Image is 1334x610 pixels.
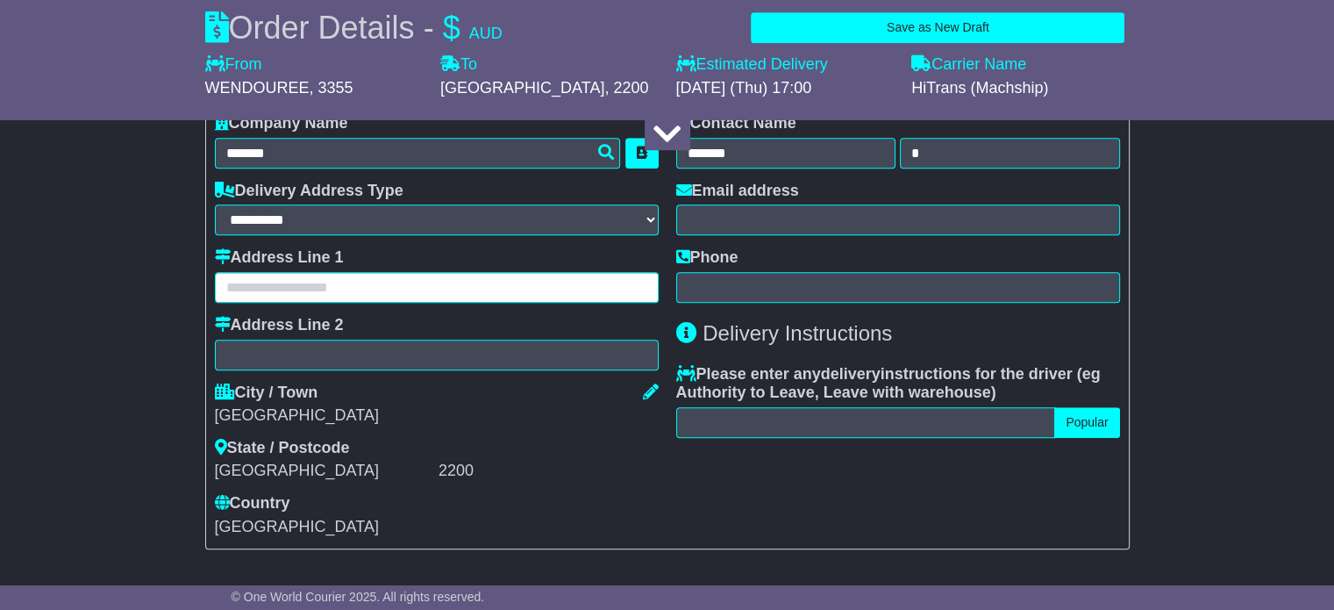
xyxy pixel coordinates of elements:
button: Popular [1054,407,1119,438]
label: Please enter any instructions for the driver ( ) [676,365,1120,403]
label: Email address [676,182,799,201]
label: Delivery Address Type [215,182,403,201]
span: WENDOUREE [205,79,310,97]
span: , 3355 [310,79,353,97]
span: delivery [821,365,881,383]
label: Estimated Delivery [676,55,895,75]
span: [GEOGRAPHIC_DATA] [215,518,379,535]
label: Country [215,494,290,513]
span: Delivery Instructions [703,321,892,345]
span: eg Authority to Leave, Leave with warehouse [676,365,1101,402]
span: $ [443,10,460,46]
span: , 2200 [604,79,648,97]
span: [GEOGRAPHIC_DATA] [440,79,604,97]
label: Company Name [215,114,348,133]
div: Order Details - [205,9,503,47]
div: HiTrans (Machship) [911,79,1130,98]
label: State / Postcode [215,439,350,458]
div: 2200 [439,462,658,481]
label: Carrier Name [911,55,1026,75]
label: From [205,55,262,75]
div: [GEOGRAPHIC_DATA] [215,462,434,481]
label: Phone [676,248,738,268]
div: [GEOGRAPHIC_DATA] [215,406,659,426]
div: [DATE] (Thu) 17:00 [676,79,895,98]
label: To [440,55,477,75]
label: Address Line 1 [215,248,344,268]
button: Save as New Draft [751,12,1124,43]
label: Address Line 2 [215,316,344,335]
span: © One World Courier 2025. All rights reserved. [232,590,485,604]
span: AUD [469,25,503,42]
label: City / Town [215,384,318,403]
